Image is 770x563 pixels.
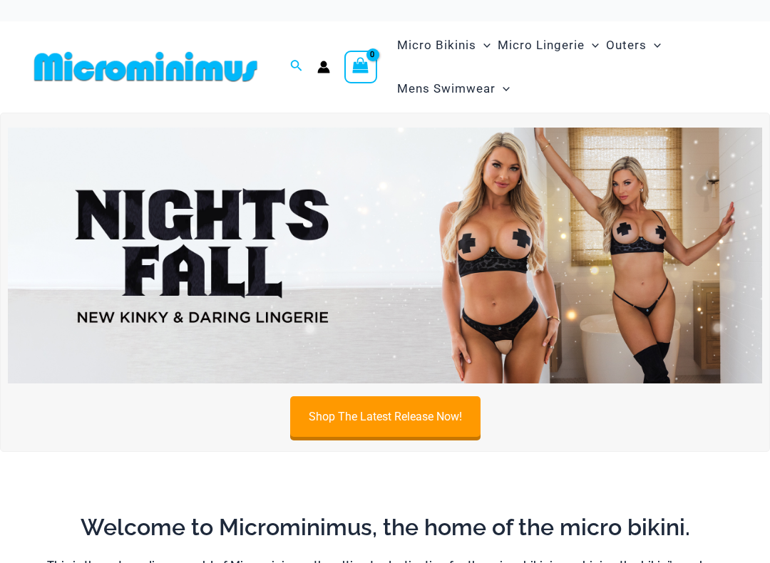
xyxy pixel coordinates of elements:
span: Micro Bikinis [397,27,476,63]
span: Menu Toggle [496,71,510,107]
span: Mens Swimwear [397,71,496,107]
a: Account icon link [317,61,330,73]
span: Menu Toggle [585,27,599,63]
h2: Welcome to Microminimus, the home of the micro bikini. [39,512,731,542]
img: Night's Fall Silver Leopard Pack [8,128,762,384]
span: Menu Toggle [647,27,661,63]
a: View Shopping Cart, empty [344,51,377,83]
nav: Site Navigation [391,21,741,113]
img: MM SHOP LOGO FLAT [29,51,263,83]
span: Menu Toggle [476,27,491,63]
a: OutersMenu ToggleMenu Toggle [602,24,664,67]
a: Search icon link [290,58,303,76]
span: Outers [606,27,647,63]
a: Shop The Latest Release Now! [290,396,481,437]
a: Mens SwimwearMenu ToggleMenu Toggle [394,67,513,110]
a: Micro BikinisMenu ToggleMenu Toggle [394,24,494,67]
a: Micro LingerieMenu ToggleMenu Toggle [494,24,602,67]
span: Micro Lingerie [498,27,585,63]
